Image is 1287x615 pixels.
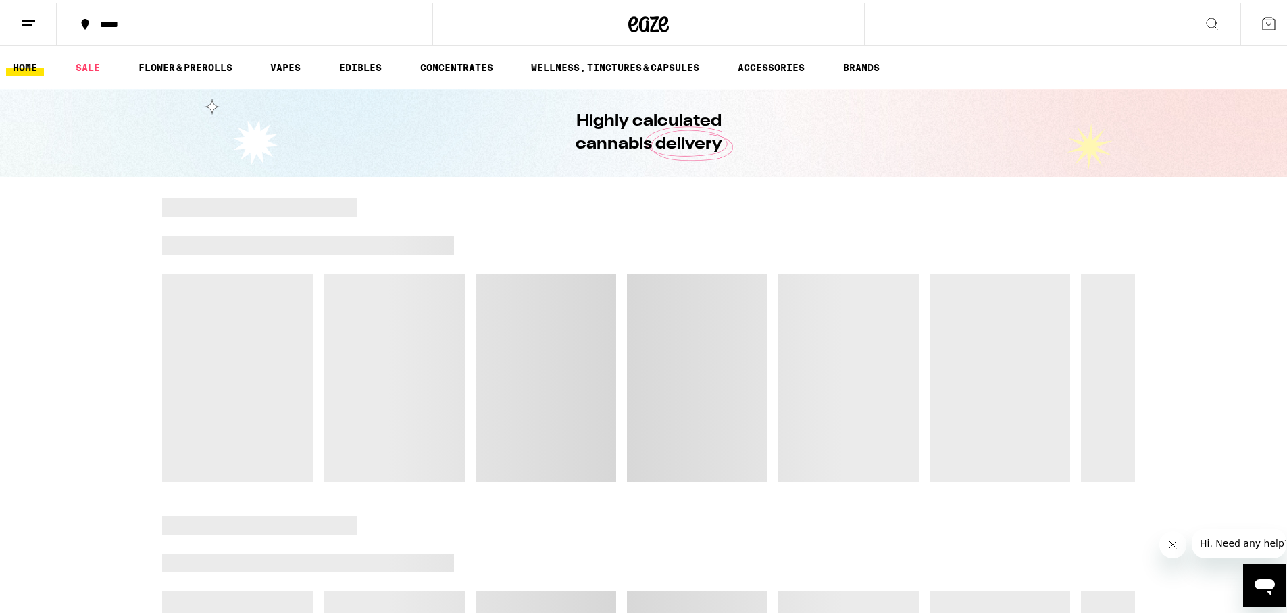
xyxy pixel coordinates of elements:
a: VAPES [263,57,307,73]
h1: Highly calculated cannabis delivery [537,107,760,153]
iframe: Close message [1159,529,1186,556]
a: BRANDS [836,57,886,73]
a: HOME [6,57,44,73]
a: FLOWER & PREROLLS [132,57,239,73]
a: SALE [69,57,107,73]
iframe: Button to launch messaging window [1243,561,1286,604]
a: CONCENTRATES [413,57,500,73]
span: Hi. Need any help? [8,9,97,20]
a: WELLNESS, TINCTURES & CAPSULES [524,57,706,73]
iframe: Message from company [1192,526,1286,556]
a: EDIBLES [332,57,388,73]
a: ACCESSORIES [731,57,811,73]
